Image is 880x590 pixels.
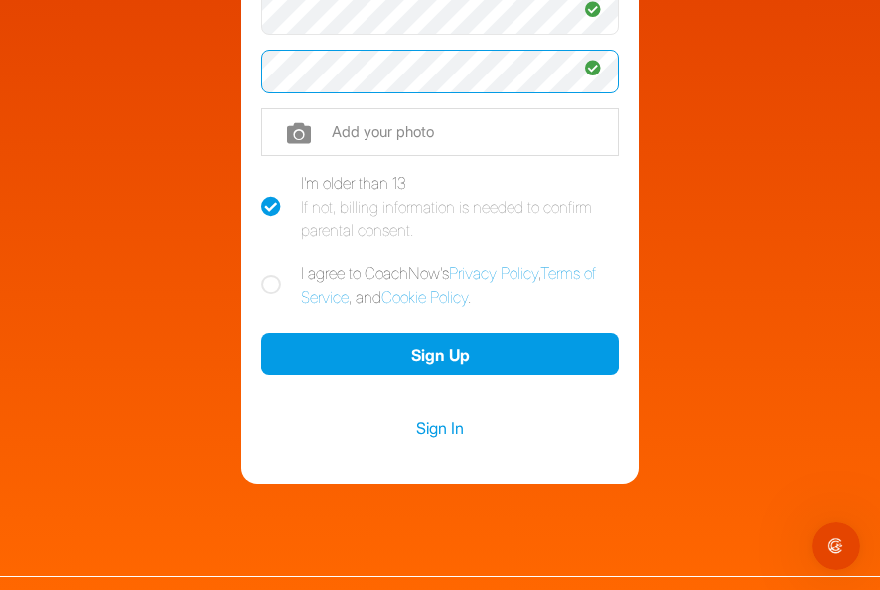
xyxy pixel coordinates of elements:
a: Sign In [261,415,619,441]
a: Privacy Policy [449,263,538,283]
iframe: Intercom live chat [812,522,860,570]
a: Cookie Policy [381,287,468,307]
label: I agree to CoachNow's , , and . [261,261,619,309]
div: I'm older than 13 [301,171,619,242]
button: Sign Up [261,333,619,375]
div: If not, billing information is needed to confirm parental consent. [301,195,619,242]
